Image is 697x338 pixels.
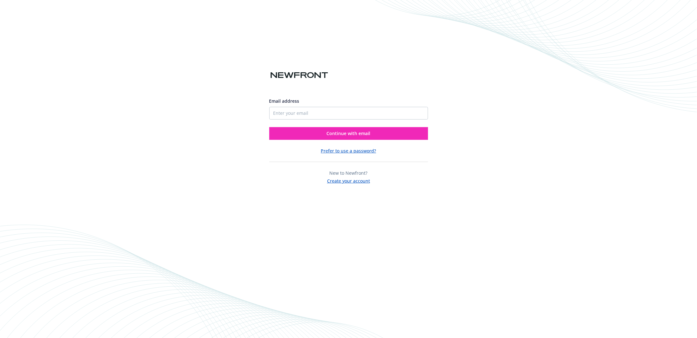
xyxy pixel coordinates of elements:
[321,147,376,154] button: Prefer to use a password?
[269,70,329,81] img: Newfront logo
[269,127,428,140] button: Continue with email
[269,98,299,104] span: Email address
[330,170,368,176] span: New to Newfront?
[327,130,371,136] span: Continue with email
[269,107,428,120] input: Enter your email
[327,176,370,184] button: Create your account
